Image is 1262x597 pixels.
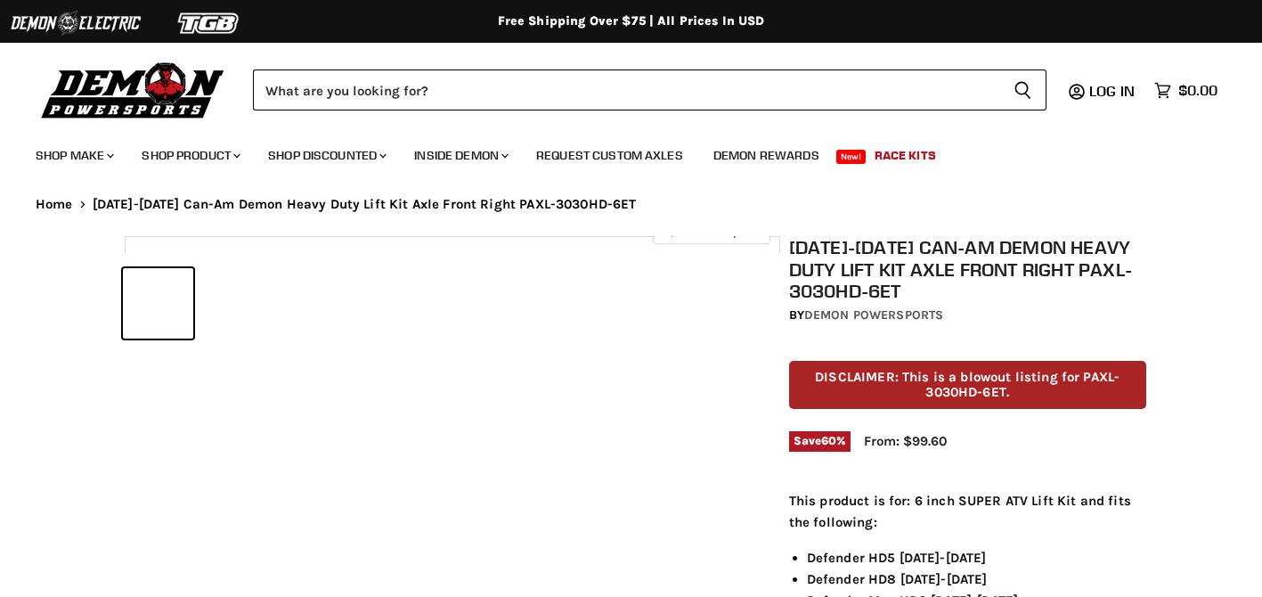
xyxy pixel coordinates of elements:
[523,137,696,174] a: Request Custom Axles
[700,137,833,174] a: Demon Rewards
[93,197,637,212] span: [DATE]-[DATE] Can-Am Demon Heavy Duty Lift Kit Axle Front Right PAXL-3030HD-6ET
[1089,82,1135,100] span: Log in
[253,70,1046,110] form: Product
[836,150,867,164] span: New!
[1081,83,1145,99] a: Log in
[999,70,1046,110] button: Search
[807,568,1146,590] li: Defender HD8 [DATE]-[DATE]
[861,137,949,174] a: Race Kits
[22,130,1213,174] ul: Main menu
[1145,78,1226,103] a: $0.00
[9,6,142,40] img: Demon Electric Logo 2
[789,361,1146,410] p: DISCLAIMER: This is a blowout listing for PAXL-3030HD-6ET.
[821,434,836,447] span: 60
[789,236,1146,302] h1: [DATE]-[DATE] Can-Am Demon Heavy Duty Lift Kit Axle Front Right PAXL-3030HD-6ET
[36,197,73,212] a: Home
[401,137,519,174] a: Inside Demon
[142,6,276,40] img: TGB Logo 2
[22,137,125,174] a: Shop Make
[807,547,1146,568] li: Defender HD5 [DATE]-[DATE]
[255,137,397,174] a: Shop Discounted
[128,137,251,174] a: Shop Product
[36,58,231,121] img: Demon Powersports
[1178,82,1217,99] span: $0.00
[253,70,999,110] input: Search
[804,307,943,323] a: Demon Powersports
[789,490,1146,534] p: This product is for: 6 inch SUPER ATV Lift Kit and fits the following:
[789,431,851,451] span: Save %
[662,225,761,238] span: Click to expand
[123,268,193,339] button: 2016-2023 Can-Am Demon Heavy Duty Lift Kit Axle Front Right PAXL-3030HD-6ET thumbnail
[789,306,1146,325] div: by
[864,433,947,449] span: From: $99.60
